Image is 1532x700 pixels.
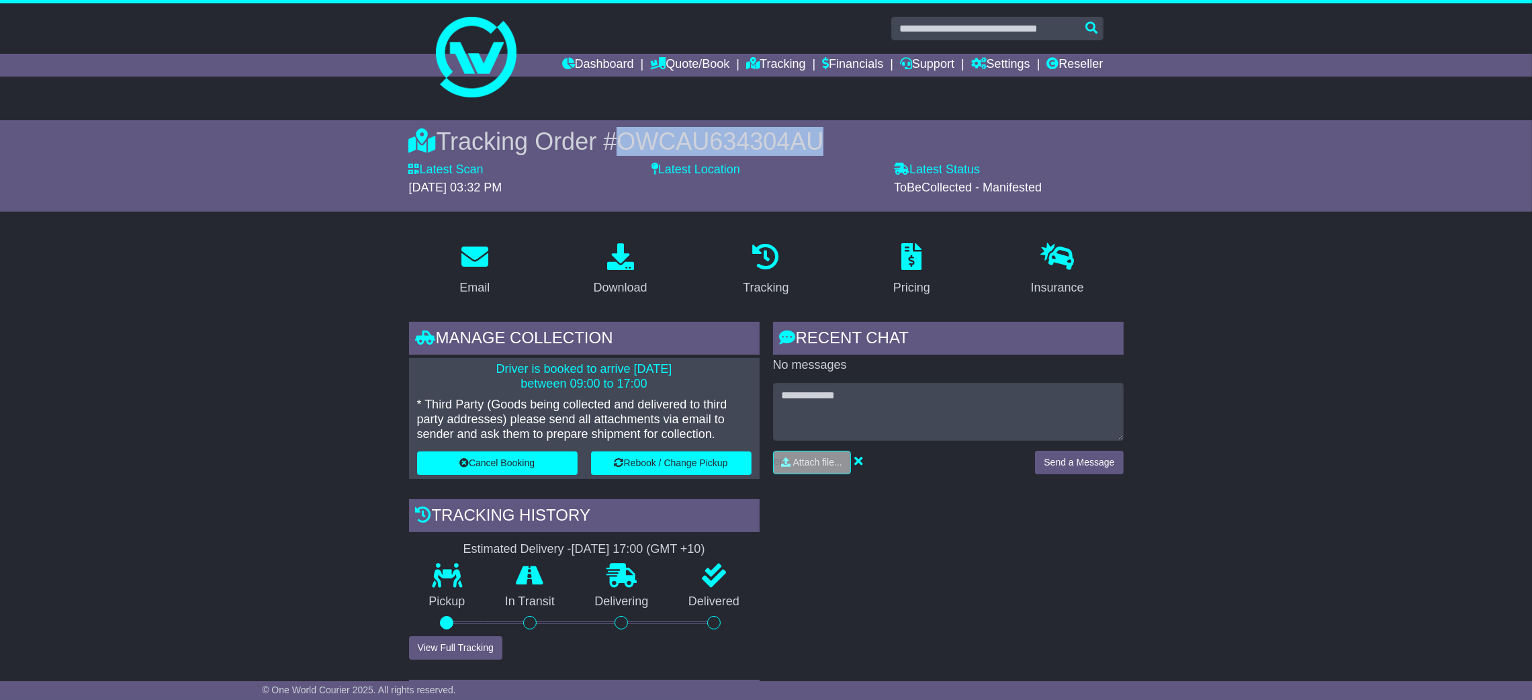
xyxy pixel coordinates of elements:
[409,163,484,177] label: Latest Scan
[409,127,1124,156] div: Tracking Order #
[1031,279,1084,297] div: Insurance
[451,238,498,302] a: Email
[900,54,954,77] a: Support
[668,595,760,609] p: Delivered
[562,54,634,77] a: Dashboard
[894,163,980,177] label: Latest Status
[572,542,705,557] div: [DATE] 17:00 (GMT +10)
[1035,451,1123,474] button: Send a Message
[417,398,752,441] p: * Third Party (Goods being collected and delivered to third party addresses) please send all atta...
[585,238,656,302] a: Download
[409,542,760,557] div: Estimated Delivery -
[485,595,575,609] p: In Transit
[746,54,805,77] a: Tracking
[773,358,1124,373] p: No messages
[591,451,752,475] button: Rebook / Change Pickup
[734,238,797,302] a: Tracking
[409,595,486,609] p: Pickup
[575,595,669,609] p: Delivering
[971,54,1030,77] a: Settings
[594,279,647,297] div: Download
[1046,54,1103,77] a: Reseller
[409,499,760,535] div: Tracking history
[459,279,490,297] div: Email
[417,362,752,391] p: Driver is booked to arrive [DATE] between 09:00 to 17:00
[893,279,930,297] div: Pricing
[894,181,1042,194] span: ToBeCollected - Manifested
[262,685,456,695] span: © One World Courier 2025. All rights reserved.
[409,181,502,194] span: [DATE] 03:32 PM
[650,54,729,77] a: Quote/Book
[417,451,578,475] button: Cancel Booking
[1022,238,1093,302] a: Insurance
[885,238,939,302] a: Pricing
[409,636,502,660] button: View Full Tracking
[822,54,883,77] a: Financials
[617,128,823,155] span: OWCAU634304AU
[651,163,740,177] label: Latest Location
[409,322,760,358] div: Manage collection
[743,279,788,297] div: Tracking
[773,322,1124,358] div: RECENT CHAT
